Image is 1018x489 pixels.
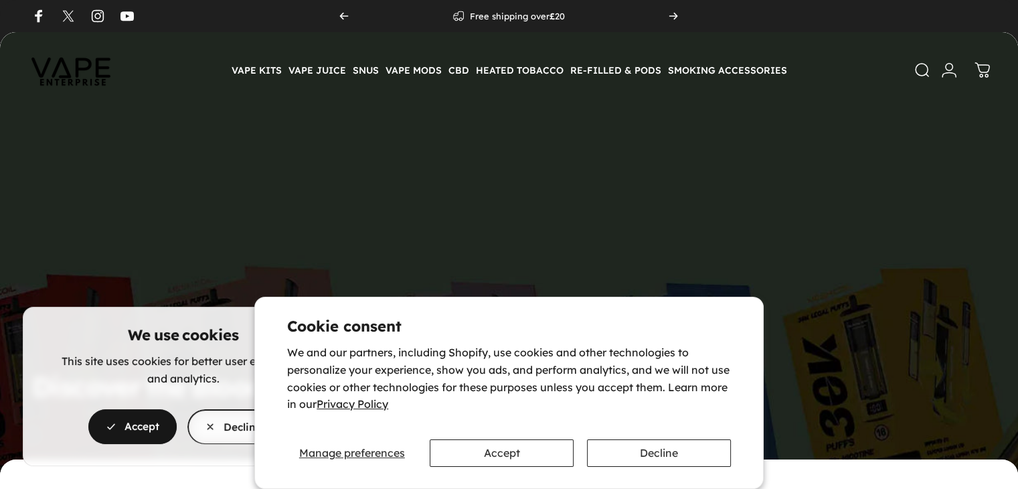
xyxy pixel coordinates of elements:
[430,439,574,467] button: Accept
[88,409,177,445] button: Accept
[56,353,311,387] p: This site uses cookies for better user experience and analytics.
[154,328,179,342] animate-element: use
[287,319,731,334] h2: Cookie consent
[128,328,151,342] animate-element: We
[187,409,278,445] button: Decline
[317,397,388,411] a: Privacy Policy
[287,439,416,467] button: Manage preferences
[182,328,239,342] animate-element: cookies
[587,439,731,467] button: Decline
[287,344,731,413] p: We and our partners, including Shopify, use cookies and other technologies to personalize your ex...
[299,446,405,460] span: Manage preferences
